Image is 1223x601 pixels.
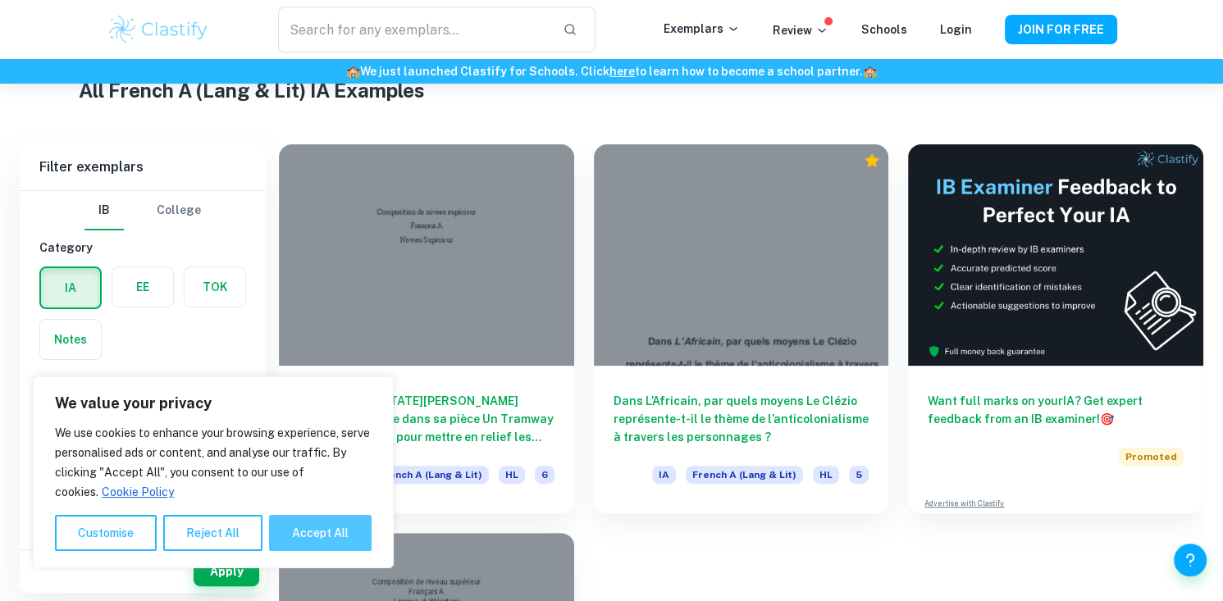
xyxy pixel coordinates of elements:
[1119,448,1184,466] span: Promoted
[84,191,124,230] button: IB
[813,466,839,484] span: HL
[686,466,803,484] span: French A (Lang & Lit)
[163,515,262,551] button: Reject All
[614,392,869,446] h6: Dans L’Africain, par quels moyens Le Clézio représente-t-il le thème de l’anticolonialisme à trav...
[609,65,635,78] a: here
[269,515,372,551] button: Accept All
[908,144,1203,513] a: Want full marks on yourIA? Get expert feedback from an IB examiner!PromotedAdvertise with Clastify
[157,191,201,230] button: College
[278,7,549,52] input: Search for any exemplars...
[861,23,907,36] a: Schools
[1174,544,1207,576] button: Help and Feedback
[299,392,554,446] h6: Comment [US_STATE][PERSON_NAME] utilise la musique dans sa pièce Un Tramway [PERSON_NAME] pour me...
[924,498,1004,509] a: Advertise with Clastify
[652,466,676,484] span: IA
[535,466,554,484] span: 6
[1005,15,1117,44] button: JOIN FOR FREE
[3,62,1220,80] h6: We just launched Clastify for Schools. Click to learn how to become a school partner.
[863,65,877,78] span: 🏫
[55,394,372,413] p: We value your privacy
[107,13,211,46] img: Clastify logo
[39,239,246,257] h6: Category
[194,557,259,586] button: Apply
[664,20,740,38] p: Exemplars
[40,320,101,359] button: Notes
[864,153,880,169] div: Premium
[112,267,173,307] button: EE
[908,144,1203,366] img: Thumbnail
[185,267,245,307] button: TOK
[101,485,175,499] a: Cookie Policy
[33,376,394,568] div: We value your privacy
[346,65,360,78] span: 🏫
[940,23,972,36] a: Login
[773,21,828,39] p: Review
[499,466,525,484] span: HL
[279,144,574,513] a: Comment [US_STATE][PERSON_NAME] utilise la musique dans sa pièce Un Tramway [PERSON_NAME] pour me...
[1100,412,1114,426] span: 🎯
[84,191,201,230] div: Filter type choice
[372,466,489,484] span: French A (Lang & Lit)
[849,466,869,484] span: 5
[79,75,1144,105] h1: All French A (Lang & Lit) IA Examples
[55,515,157,551] button: Customise
[41,268,100,307] button: IA
[20,144,266,190] h6: Filter exemplars
[55,423,372,502] p: We use cookies to enhance your browsing experience, serve personalised ads or content, and analys...
[928,392,1184,428] h6: Want full marks on your IA ? Get expert feedback from an IB examiner!
[594,144,889,513] a: Dans L’Africain, par quels moyens Le Clézio représente-t-il le thème de l’anticolonialisme à trav...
